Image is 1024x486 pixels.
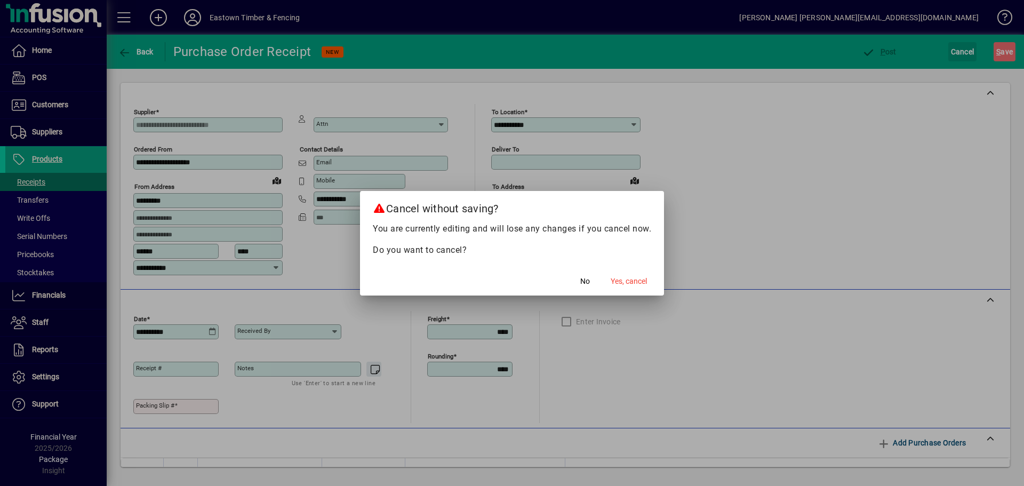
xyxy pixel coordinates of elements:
[568,272,602,291] button: No
[580,276,590,287] span: No
[373,222,651,235] p: You are currently editing and will lose any changes if you cancel now.
[611,276,647,287] span: Yes, cancel
[606,272,651,291] button: Yes, cancel
[373,244,651,257] p: Do you want to cancel?
[360,191,664,222] h2: Cancel without saving?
